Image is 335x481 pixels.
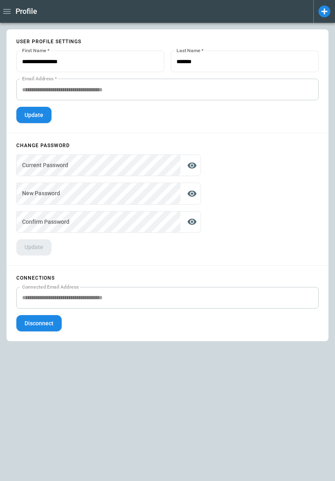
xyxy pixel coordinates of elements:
[22,47,49,54] label: First Name
[16,79,319,100] div: This is the email address linked to your Aerios account. It's used for signing in and cannot be e...
[184,157,200,174] button: display the password
[22,283,79,290] label: Connected Email Address
[16,143,201,148] p: Change password
[16,7,37,16] h1: Profile
[16,39,319,44] p: User profile settings
[16,287,319,309] div: Used to send and track outbound communications like shared quotes. You may occasionally need to r...
[184,185,200,202] button: display the password
[184,214,200,230] button: display the password
[22,75,57,82] label: Email Address
[176,47,203,54] label: Last Name
[16,315,62,331] button: Disconnect
[16,107,51,123] button: Update
[16,276,319,280] p: Connections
